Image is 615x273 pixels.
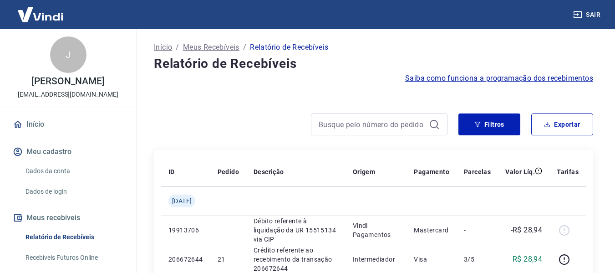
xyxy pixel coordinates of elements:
[11,208,125,228] button: Meus recebíveis
[168,226,203,235] p: 19913706
[18,90,118,99] p: [EMAIL_ADDRESS][DOMAIN_NAME]
[353,221,400,239] p: Vindi Pagamentos
[154,42,172,53] a: Início
[22,248,125,267] a: Recebíveis Futuros Online
[11,0,70,28] img: Vindi
[414,167,449,176] p: Pagamento
[319,118,425,131] input: Busque pelo número do pedido
[168,167,175,176] p: ID
[414,226,449,235] p: Mastercard
[254,246,338,273] p: Crédito referente ao recebimento da transação 206672644
[464,226,491,235] p: -
[464,255,491,264] p: 3/5
[22,182,125,201] a: Dados de login
[464,167,491,176] p: Parcelas
[571,6,604,23] button: Sair
[458,113,520,135] button: Filtros
[218,167,239,176] p: Pedido
[22,162,125,180] a: Dados da conta
[11,142,125,162] button: Meu cadastro
[513,254,542,265] p: R$ 28,94
[11,114,125,134] a: Início
[414,255,449,264] p: Visa
[218,255,239,264] p: 21
[405,73,593,84] a: Saiba como funciona a programação dos recebimentos
[254,167,284,176] p: Descrição
[557,167,579,176] p: Tarifas
[183,42,239,53] a: Meus Recebíveis
[22,228,125,247] a: Relatório de Recebíveis
[511,225,543,236] p: -R$ 28,94
[168,255,203,264] p: 206672644
[505,167,535,176] p: Valor Líq.
[172,196,192,206] span: [DATE]
[254,216,338,244] p: Débito referente à liquidação da UR 15515134 via CIP
[250,42,328,53] p: Relatório de Recebíveis
[50,36,86,73] div: J
[176,42,179,53] p: /
[353,255,400,264] p: Intermediador
[243,42,246,53] p: /
[531,113,593,135] button: Exportar
[154,55,593,73] h4: Relatório de Recebíveis
[353,167,375,176] p: Origem
[31,77,104,86] p: [PERSON_NAME]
